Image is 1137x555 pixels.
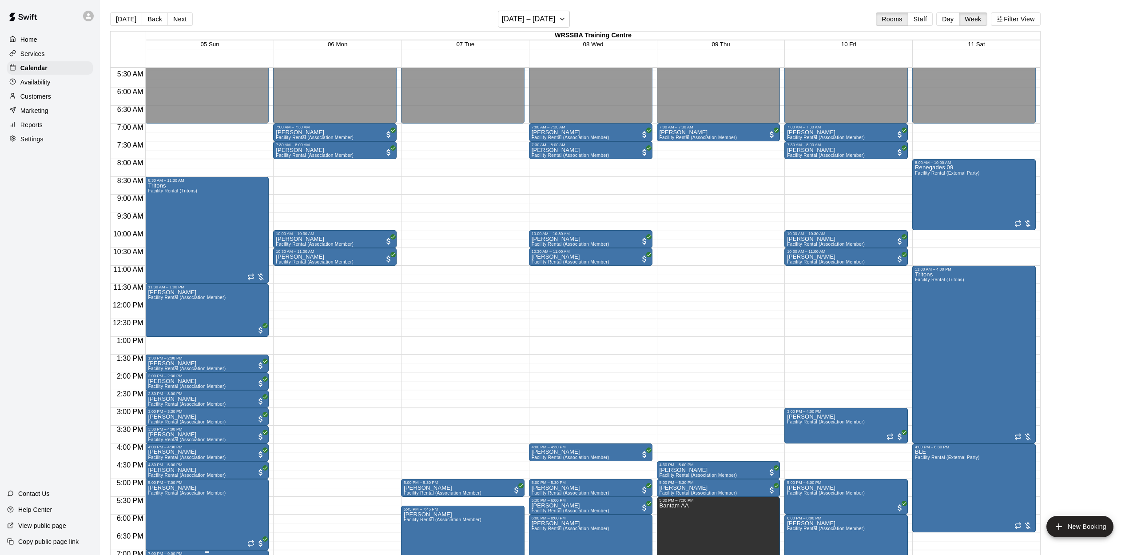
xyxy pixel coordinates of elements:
span: 1:30 PM [115,355,146,362]
span: Facility Rental (External Party) [915,171,980,176]
div: 8:30 AM – 11:30 AM: Tritons [145,177,269,283]
div: 10:00 AM – 10:30 AM: Glen Rawdon [784,230,908,248]
p: Availability [20,78,51,87]
span: 2:00 PM [115,372,146,380]
a: Customers [7,90,93,103]
button: 08 Wed [583,41,604,48]
div: 7:00 AM – 7:30 AM: Greg Funk [273,124,397,141]
div: 7:30 AM – 8:00 AM [276,143,394,147]
div: 6:00 PM – 8:00 PM [532,516,650,520]
span: All customers have paid [256,415,265,423]
div: 7:30 AM – 8:00 AM: Greg Funk [529,141,652,159]
div: 4:00 PM – 4:30 PM [148,445,266,449]
span: All customers have paid [640,486,649,495]
a: Home [7,33,93,46]
button: Back [142,12,168,26]
div: 5:00 PM – 5:30 PM [532,480,650,485]
div: 11:30 AM – 1:00 PM [148,285,266,289]
span: Facility Rental (Association Member) [787,526,865,531]
div: 3:30 PM – 4:00 PM [148,427,266,431]
span: Facility Rental (Association Member) [787,260,865,264]
div: 7:00 AM – 7:30 AM: Greg Funk [529,124,652,141]
div: 8:30 AM – 11:30 AM [148,178,266,183]
span: Facility Rental (Association Member) [532,153,609,158]
div: 7:30 AM – 8:00 AM: Greg Funk [784,141,908,159]
span: Facility Rental (Association Member) [276,153,354,158]
div: 3:00 PM – 3:30 PM [148,409,266,414]
span: 8:30 AM [115,177,146,184]
p: Calendar [20,64,48,72]
div: 5:00 PM – 5:30 PM [660,480,778,485]
div: 5:30 PM – 6:00 PM: Leif Sigurdson [529,497,652,515]
div: 3:30 PM – 4:00 PM: Elsie Mo [145,426,269,443]
span: 5:00 PM [115,479,146,487]
div: 10:00 AM – 10:30 AM: Glen Rawdon [529,230,652,248]
div: 4:30 PM – 5:00 PM: Elsie Mo [657,461,780,479]
span: Facility Rental (Association Member) [532,455,609,460]
button: add [1046,516,1113,537]
span: Recurring event [1014,433,1022,440]
div: 5:00 PM – 5:30 PM [404,480,522,485]
span: All customers have paid [384,130,393,139]
a: Services [7,47,93,60]
button: Day [936,12,959,26]
p: Contact Us [18,489,50,498]
span: Facility Rental (Association Member) [787,153,865,158]
div: 1:30 PM – 2:00 PM [148,356,266,360]
a: Marketing [7,104,93,117]
div: 10:30 AM – 11:00 AM: Glen Rawdon [273,248,397,266]
span: 9:30 AM [115,212,146,220]
span: Facility Rental (Association Member) [787,491,865,495]
span: All customers have paid [384,148,393,157]
span: Facility Rental (Association Member) [276,260,354,264]
p: Services [20,49,45,58]
div: 2:00 PM – 2:30 PM: Leigh Fortuna [145,372,269,390]
span: Facility Rental (Association Member) [532,242,609,247]
div: 7:30 AM – 8:00 AM [532,143,650,147]
span: All customers have paid [767,486,776,495]
span: Recurring event [1014,220,1022,227]
span: Facility Rental (Association Member) [148,402,226,407]
a: Reports [7,118,93,132]
span: 5:30 AM [115,70,146,78]
div: 8:00 AM – 10:00 AM [915,160,1033,165]
div: 8:00 AM – 10:00 AM: Renegades 09 [912,159,1036,230]
p: View public page [18,521,66,530]
span: All customers have paid [895,130,904,139]
div: 10:30 AM – 11:00 AM [787,249,905,254]
div: 7:00 AM – 7:30 AM [660,125,778,129]
span: All customers have paid [256,326,265,335]
span: 6:30 AM [115,106,146,113]
span: Facility Rental (Association Member) [148,437,226,442]
div: 10:00 AM – 10:30 AM [532,232,650,236]
span: All customers have paid [895,255,904,264]
button: 09 Thu [712,41,730,48]
span: All customers have paid [640,130,649,139]
button: 10 Fri [841,41,856,48]
button: 05 Sun [200,41,219,48]
div: 5:00 PM – 6:00 PM: Trevor S [784,479,908,515]
span: 3:30 PM [115,426,146,433]
div: 11:30 AM – 1:00 PM: Jeff Z [145,283,269,337]
div: 3:00 PM – 4:00 PM [787,409,905,414]
button: 07 Tue [456,41,474,48]
div: 2:30 PM – 3:00 PM [148,391,266,396]
span: 3:00 PM [115,408,146,415]
span: All customers have paid [256,539,265,548]
span: Facility Rental (External Party) [915,455,980,460]
span: Facility Rental (Association Member) [148,473,226,478]
span: All customers have paid [256,432,265,441]
span: Facility Rental (Association Member) [404,491,481,495]
div: 7:00 AM – 7:30 AM: Greg Funk [784,124,908,141]
div: 5:00 PM – 6:00 PM [787,480,905,485]
span: 4:00 PM [115,443,146,451]
span: 8:00 AM [115,159,146,167]
span: Facility Rental (Association Member) [787,419,865,424]
span: All customers have paid [767,468,776,477]
div: 10:30 AM – 11:00 AM: Glen Rawdon [784,248,908,266]
div: 2:00 PM – 2:30 PM [148,374,266,378]
div: 6:00 PM – 8:00 PM [787,516,905,520]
